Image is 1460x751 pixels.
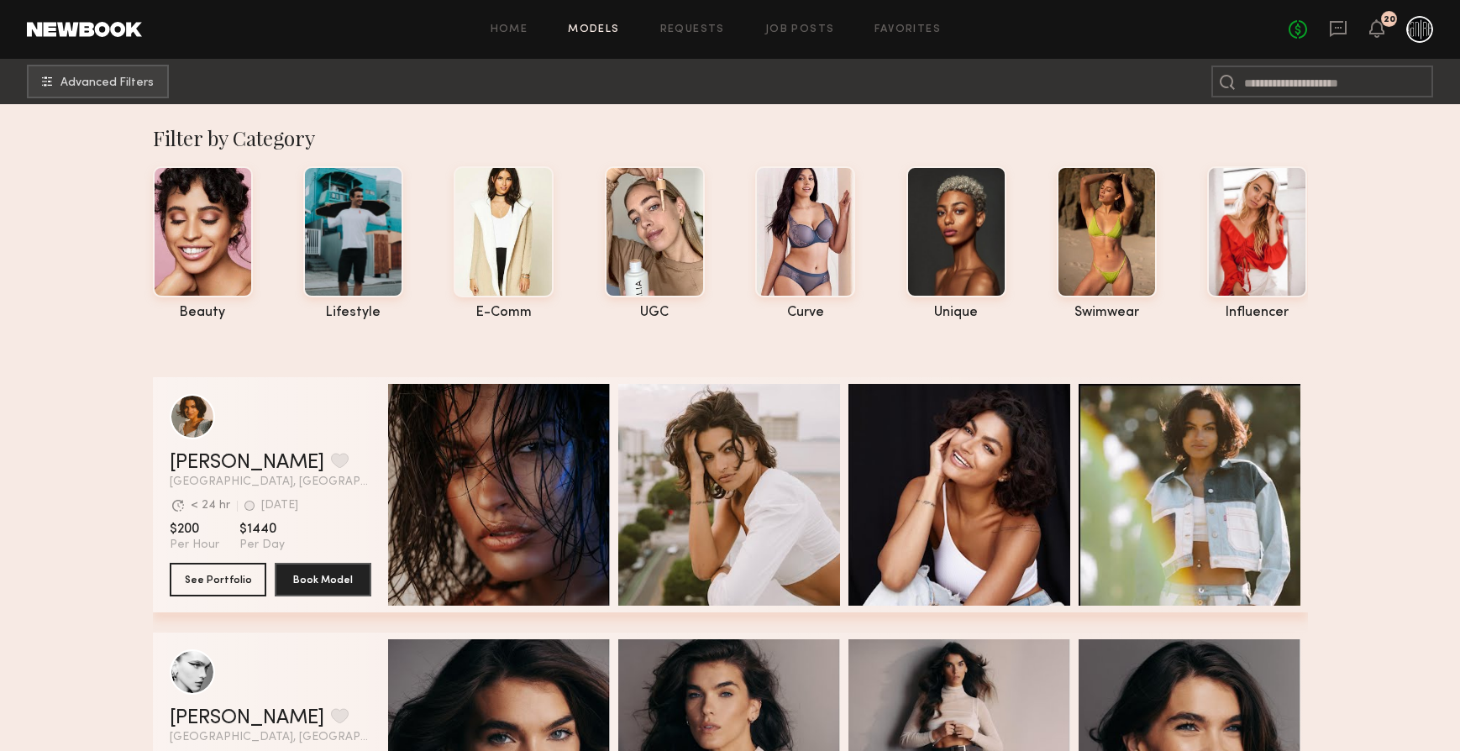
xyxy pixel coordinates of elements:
[660,24,725,35] a: Requests
[170,708,324,728] a: [PERSON_NAME]
[60,77,154,89] span: Advanced Filters
[239,538,285,553] span: Per Day
[491,24,528,35] a: Home
[170,476,371,488] span: [GEOGRAPHIC_DATA], [GEOGRAPHIC_DATA]
[153,124,1308,151] div: Filter by Category
[1057,306,1157,320] div: swimwear
[755,306,855,320] div: curve
[170,453,324,473] a: [PERSON_NAME]
[568,24,619,35] a: Models
[170,538,219,553] span: Per Hour
[906,306,1006,320] div: unique
[261,500,298,512] div: [DATE]
[605,306,705,320] div: UGC
[170,732,371,743] span: [GEOGRAPHIC_DATA], [GEOGRAPHIC_DATA]
[275,563,371,596] button: Book Model
[170,521,219,538] span: $200
[239,521,285,538] span: $1440
[1384,15,1395,24] div: 20
[1207,306,1307,320] div: influencer
[874,24,941,35] a: Favorites
[191,500,230,512] div: < 24 hr
[454,306,554,320] div: e-comm
[765,24,835,35] a: Job Posts
[153,306,253,320] div: beauty
[303,306,403,320] div: lifestyle
[27,65,169,98] button: Advanced Filters
[170,563,266,596] button: See Portfolio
